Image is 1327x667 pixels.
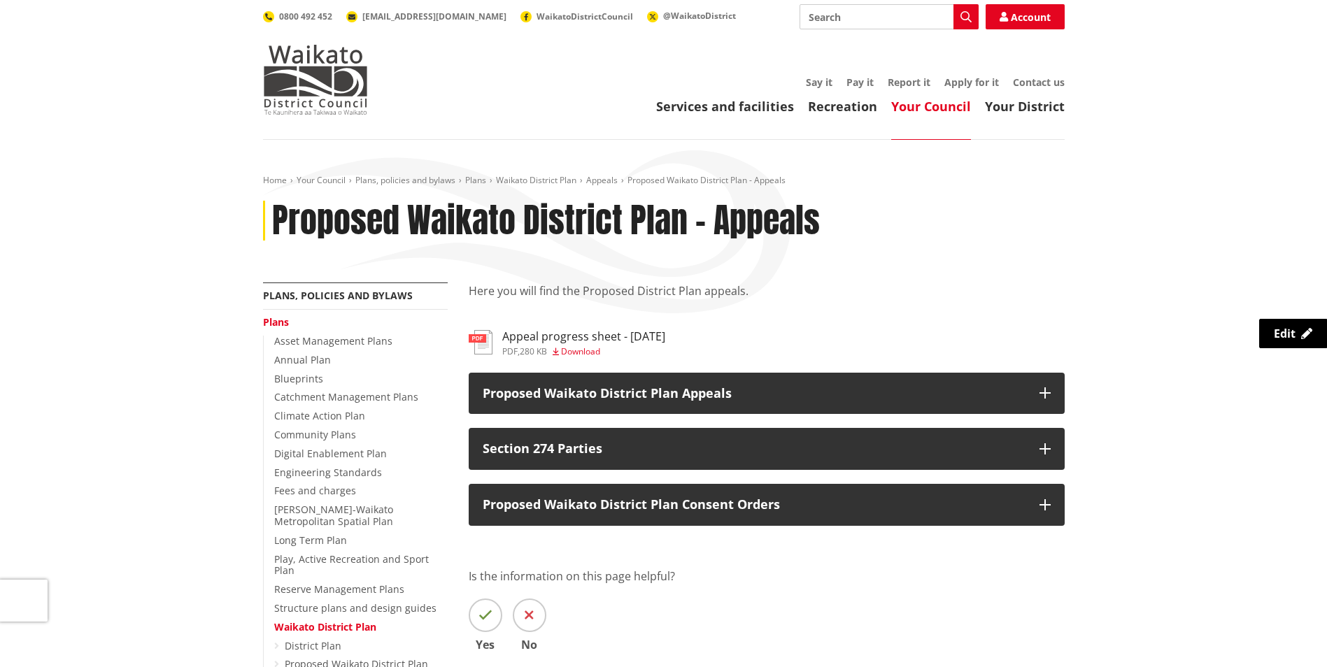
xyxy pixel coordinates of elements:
[274,447,387,460] a: Digital Enablement Plan
[656,98,794,115] a: Services and facilities
[274,484,356,497] a: Fees and charges
[274,390,418,403] a: Catchment Management Plans
[274,601,437,615] a: Structure plans and design guides
[263,174,287,186] a: Home
[469,428,1065,470] button: Section 274 Parties
[520,345,547,357] span: 280 KB
[274,552,429,578] a: Play, Active Recreation and Sport Plan
[274,533,347,547] a: Long Term Plan
[483,387,1026,401] p: Proposed Waikato District Plan Appeals
[263,45,368,115] img: Waikato District Council - Te Kaunihera aa Takiwaa o Waikato
[469,330,492,354] img: document-pdf.svg
[469,330,665,355] a: Appeal progress sheet - [DATE] pdf,280 KB Download
[986,4,1065,29] a: Account
[800,4,979,29] input: Search input
[469,568,1065,584] p: Is the information on this page helpful?
[274,466,382,479] a: Engineering Standards
[586,174,618,186] a: Appeals
[647,10,736,22] a: @WaikatoDistrict
[537,10,633,22] span: WaikatoDistrictCouncil
[496,174,576,186] a: Waikato District Plan
[469,639,502,650] span: Yes
[362,10,506,22] span: [EMAIL_ADDRESS][DOMAIN_NAME]
[502,345,518,357] span: pdf
[274,582,404,596] a: Reserve Management Plans
[502,330,665,343] h3: Appeal progress sheet - [DATE]
[944,76,999,89] a: Apply for it
[469,484,1065,526] button: Proposed Waikato District Plan Consent Orders
[469,282,1065,316] p: Here you will find the Proposed District Plan appeals.
[627,174,786,186] span: Proposed Waikato District Plan - Appeals
[483,442,1026,456] p: Section 274 Parties
[263,10,332,22] a: 0800 492 452
[520,10,633,22] a: WaikatoDistrictCouncil
[297,174,346,186] a: Your Council
[1274,326,1296,341] span: Edit
[263,289,413,302] a: Plans, policies and bylaws
[274,334,392,347] a: Asset Management Plans
[279,10,332,22] span: 0800 492 452
[274,503,393,528] a: [PERSON_NAME]-Waikato Metropolitan Spatial Plan
[355,174,455,186] a: Plans, policies and bylaws
[346,10,506,22] a: [EMAIL_ADDRESS][DOMAIN_NAME]
[465,174,486,186] a: Plans
[274,372,323,385] a: Blueprints
[469,373,1065,415] button: Proposed Waikato District Plan Appeals
[1013,76,1065,89] a: Contact us
[846,76,874,89] a: Pay it
[285,639,341,652] a: District Plan
[502,347,665,356] div: ,
[513,639,546,650] span: No
[274,428,356,441] a: Community Plans
[272,201,820,241] h1: Proposed Waikato District Plan - Appeals
[263,175,1065,187] nav: breadcrumb
[274,353,331,366] a: Annual Plan
[891,98,971,115] a: Your Council
[274,409,365,422] a: Climate Action Plan
[985,98,1065,115] a: Your District
[483,498,1026,512] p: Proposed Waikato District Plan Consent Orders
[1259,319,1327,348] a: Edit
[806,76,832,89] a: Say it
[808,98,877,115] a: Recreation
[561,345,600,357] span: Download
[263,315,289,329] a: Plans
[888,76,930,89] a: Report it
[663,10,736,22] span: @WaikatoDistrict
[274,620,376,633] a: Waikato District Plan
